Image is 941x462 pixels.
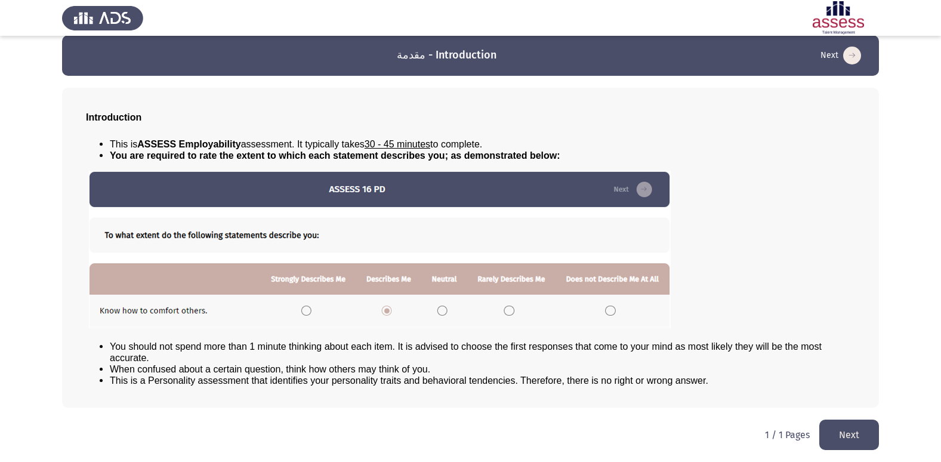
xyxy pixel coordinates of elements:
span: When confused about a certain question, think how others may think of you. [110,364,430,374]
span: This is assessment. It typically takes to complete. [110,139,482,149]
img: Assessment logo of ASSESS Employability - EBI [798,1,879,35]
b: ASSESS Employability [137,139,240,149]
button: load next page [817,46,865,65]
h3: مقدمة - Introduction [397,48,496,63]
span: You should not spend more than 1 minute thinking about each item. It is advised to choose the fir... [110,341,822,363]
span: This is a Personality assessment that identifies your personality traits and behavioral tendencie... [110,375,708,386]
button: load next page [819,420,879,450]
img: Assess Talent Management logo [62,1,143,35]
u: 30 - 45 minutes [365,139,430,149]
span: Introduction [86,112,141,122]
p: 1 / 1 Pages [765,429,810,441]
span: You are required to rate the extent to which each statement describes you; as demonstrated below: [110,150,560,161]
